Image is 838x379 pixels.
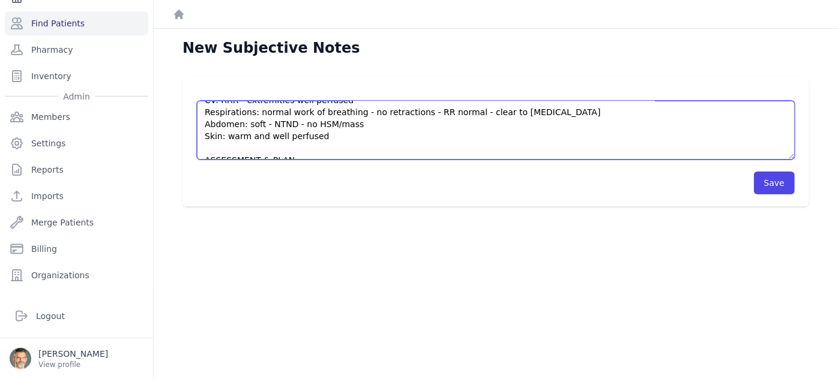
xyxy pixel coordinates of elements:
p: [PERSON_NAME] [38,348,108,360]
a: Imports [5,184,148,208]
a: Find Patients [5,11,148,35]
a: Inventory [5,64,148,88]
a: Logout [10,304,143,328]
a: Members [5,105,148,129]
a: Reports [5,158,148,182]
a: Settings [5,131,148,155]
h1: New Subjective Notes [182,38,360,58]
a: [PERSON_NAME] View profile [10,348,143,369]
p: View profile [38,360,108,369]
a: Pharmacy [5,38,148,62]
a: Organizations [5,263,148,287]
a: Billing [5,237,148,261]
a: Merge Patients [5,210,148,234]
button: Save [754,172,795,194]
span: Admin [58,91,95,103]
